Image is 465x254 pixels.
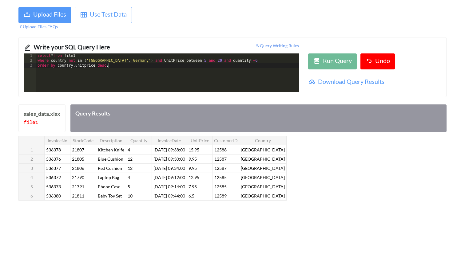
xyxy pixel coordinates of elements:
[239,136,287,145] th: Country
[24,63,36,68] div: 3
[213,155,228,163] span: 12587
[71,164,85,172] span: 21806
[152,155,186,163] span: [DATE] 09:30:00
[19,182,45,191] th: 5
[45,192,62,200] span: 536380
[126,192,134,200] span: 10
[240,183,286,190] span: [GEOGRAPHIC_DATA]
[19,173,45,182] th: 4
[97,146,125,154] span: Kitchen Knife
[45,183,62,190] span: 536373
[18,7,71,23] button: Upload Files
[71,174,85,181] span: 21790
[71,146,85,154] span: 21807
[97,164,123,172] span: Red Cushion
[323,56,352,67] div: Run Query
[45,174,62,181] span: 536372
[375,56,390,67] div: Undo
[152,174,186,181] span: [DATE] 09:12:00
[24,110,60,118] div: sales_data.xlsx
[213,174,228,181] span: 12585
[187,155,198,163] span: 9.95
[97,155,125,163] span: Blue Cushion
[213,136,239,145] th: CustomerID
[308,53,357,69] button: Run Query
[152,164,186,172] span: [DATE] 09:34:00
[19,145,45,154] th: 1
[240,174,286,181] span: [GEOGRAPHIC_DATA]
[152,146,186,154] span: [DATE] 09:38:00
[187,146,201,154] span: 15.95
[34,42,157,53] div: Write your SQL Query Here
[126,146,131,154] span: 4
[97,183,121,190] span: Phone Case
[240,164,286,172] span: [GEOGRAPHIC_DATA]
[213,164,228,172] span: 12587
[70,104,447,132] div: Query Results
[152,192,186,200] span: [DATE] 09:44:00
[256,43,299,48] span: Query Writing Rules
[45,146,62,154] span: 536378
[71,192,85,200] span: 21811
[96,136,126,145] th: Description
[152,136,187,145] th: InvoiceDate
[187,174,201,181] span: 12.95
[24,53,36,58] div: 1
[90,10,127,21] div: Use Test Data
[45,136,70,145] th: InvoiceNo
[70,136,96,145] th: StockCode
[19,191,45,200] th: 6
[152,183,186,190] span: [DATE] 09:14:00
[240,192,286,200] span: [GEOGRAPHIC_DATA]
[360,53,395,69] button: Undo
[18,24,58,29] span: Upload Files FAQs
[240,146,286,154] span: [GEOGRAPHIC_DATA]
[126,164,134,172] span: 12
[126,174,131,181] span: 4
[45,155,62,163] span: 536376
[187,183,198,190] span: 7.95
[126,155,134,163] span: 12
[187,164,198,172] span: 9.95
[97,174,120,181] span: Laptop Bag
[187,136,213,145] th: UnitPrice
[213,192,228,200] span: 12589
[24,120,38,126] code: file 1
[45,164,62,172] span: 536377
[24,58,36,63] div: 2
[19,154,45,163] th: 2
[126,136,152,145] th: Quantity
[240,155,286,163] span: [GEOGRAPHIC_DATA]
[19,163,45,173] th: 3
[71,155,85,163] span: 21805
[187,192,196,200] span: 6.5
[75,7,132,23] button: Use Test Data
[318,77,441,88] div: Download Query Results
[97,192,123,200] span: Baby Toy Set
[213,183,228,190] span: 12585
[71,183,85,190] span: 21791
[213,146,228,154] span: 12588
[33,10,66,21] div: Upload Files
[126,183,131,190] span: 5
